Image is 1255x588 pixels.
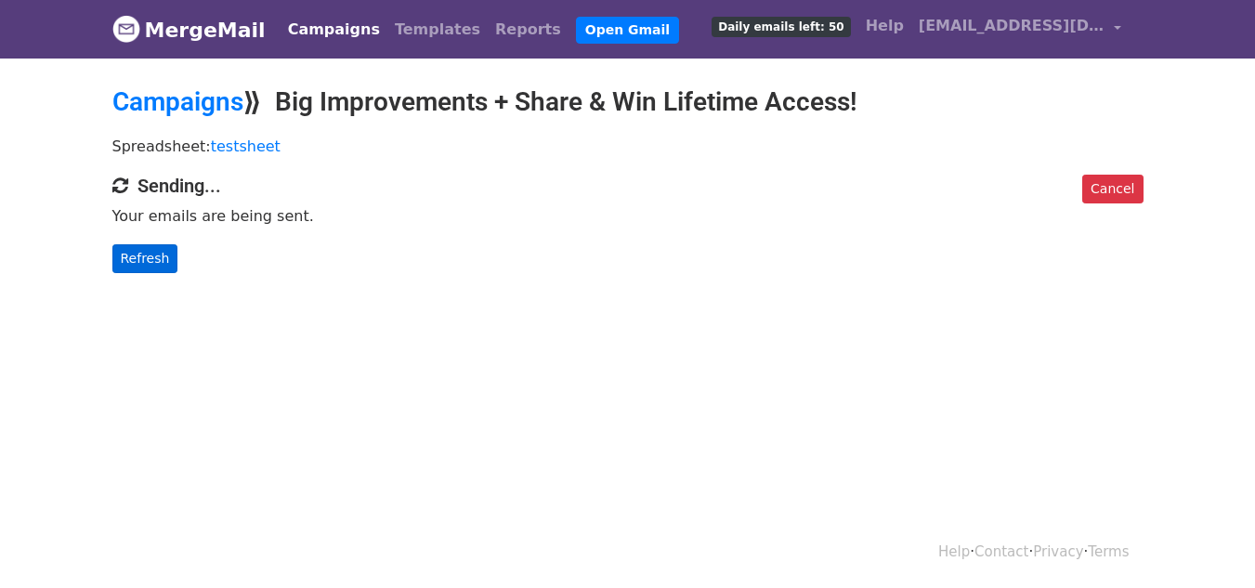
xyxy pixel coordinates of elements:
a: Campaigns [112,86,243,117]
a: Help [938,543,970,560]
a: Campaigns [281,11,387,48]
a: Help [858,7,911,45]
a: Refresh [112,244,178,273]
a: Privacy [1033,543,1083,560]
span: Daily emails left: 50 [712,17,850,37]
a: testsheet [211,137,281,155]
a: MergeMail [112,10,266,49]
h2: ⟫ Big Improvements + Share & Win Lifetime Access! [112,86,1144,118]
a: Reports [488,11,569,48]
a: Cancel [1082,175,1143,203]
p: Your emails are being sent. [112,206,1144,226]
span: [EMAIL_ADDRESS][DOMAIN_NAME] [919,15,1105,37]
h4: Sending... [112,175,1144,197]
a: Terms [1088,543,1129,560]
iframe: Chat Widget [1162,499,1255,588]
a: [EMAIL_ADDRESS][DOMAIN_NAME] [911,7,1129,51]
a: Templates [387,11,488,48]
p: Spreadsheet: [112,137,1144,156]
a: Daily emails left: 50 [704,7,857,45]
a: Contact [974,543,1028,560]
a: Open Gmail [576,17,679,44]
img: MergeMail logo [112,15,140,43]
